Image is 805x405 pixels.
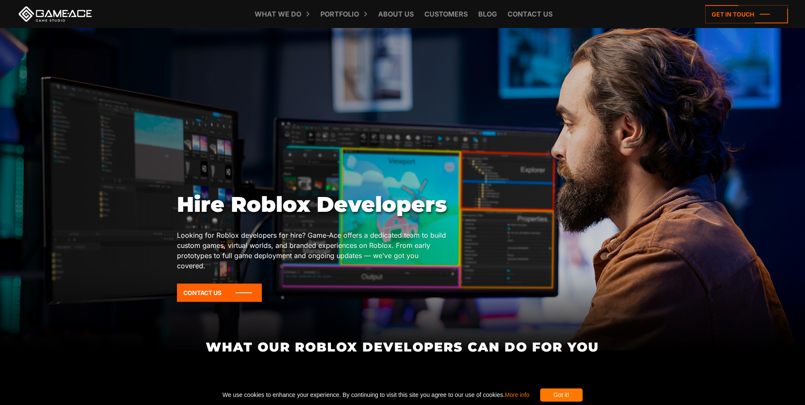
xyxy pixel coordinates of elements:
h1: Hire Roblox Developers [177,192,448,217]
span: We use cookies to enhance your experience. By continuing to visit this site you agree to our use ... [222,388,529,402]
a: Contact Us [177,284,262,302]
p: Looking for Roblox developers for hire? Game-Ace offers a dedicated team to build custom games, v... [177,230,448,271]
h2: What Our Roblox Developers Can Do for You [177,340,628,354]
a: More info [505,391,529,398]
a: Get in touch [705,5,788,23]
div: Got it! [540,388,583,402]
